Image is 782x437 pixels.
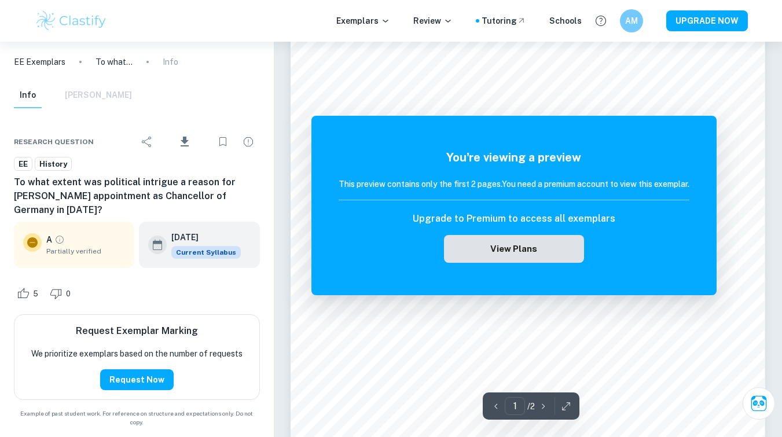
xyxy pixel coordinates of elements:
span: EE [14,159,32,170]
button: View Plans [444,235,584,263]
button: Help and Feedback [591,11,611,31]
button: Request Now [100,369,174,390]
h6: Upgrade to Premium to access all exemplars [413,212,615,226]
div: Like [14,284,45,303]
h6: This preview contains only the first 2 pages. You need a premium account to view this exemplar. [339,178,689,190]
a: Grade partially verified [54,234,65,245]
span: 5 [27,288,45,300]
span: Research question [14,137,94,147]
div: Download [161,127,209,157]
a: EE [14,157,32,171]
p: To what extent was political intrigue a reason for [PERSON_NAME] appointment as Chancellor of Ger... [96,56,133,68]
img: Clastify logo [35,9,108,32]
a: History [35,157,72,171]
a: Schools [549,14,582,27]
a: EE Exemplars [14,56,65,68]
a: Tutoring [482,14,526,27]
button: AM [620,9,643,32]
button: UPGRADE NOW [666,10,748,31]
h6: To what extent was political intrigue a reason for [PERSON_NAME] appointment as Chancellor of Ger... [14,175,260,217]
button: Info [14,83,42,108]
h6: Request Exemplar Marking [76,324,198,338]
div: This exemplar is based on the current syllabus. Feel free to refer to it for inspiration/ideas wh... [171,246,241,259]
div: Report issue [237,130,260,153]
span: History [35,159,71,170]
p: Exemplars [336,14,390,27]
h5: You're viewing a preview [339,149,689,166]
h6: AM [625,14,638,27]
span: Current Syllabus [171,246,241,259]
div: Dislike [47,284,77,303]
div: Bookmark [211,130,234,153]
span: Example of past student work. For reference on structure and expectations only. Do not copy. [14,409,260,427]
span: Partially verified [46,246,125,256]
div: Share [135,130,159,153]
button: Ask Clai [743,387,775,420]
span: 0 [60,288,77,300]
p: We prioritize exemplars based on the number of requests [31,347,243,360]
h6: [DATE] [171,231,232,244]
p: / 2 [527,400,535,413]
p: Review [413,14,453,27]
p: A [46,233,52,246]
p: Info [163,56,178,68]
